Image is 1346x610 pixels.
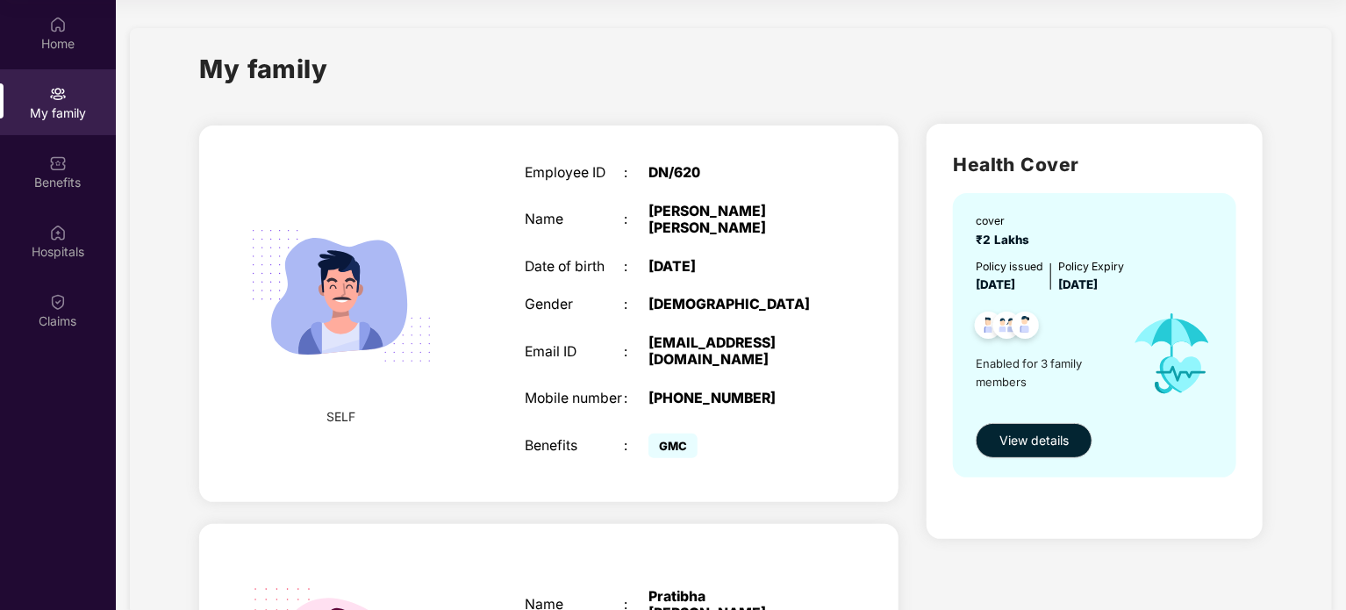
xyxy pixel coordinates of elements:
[525,259,624,276] div: Date of birth
[624,391,648,407] div: :
[624,259,648,276] div: :
[1058,258,1124,275] div: Policy Expiry
[49,293,67,311] img: svg+xml;base64,PHN2ZyBpZD0iQ2xhaW0iIHhtbG5zPSJodHRwOi8vd3d3LnczLm9yZy8yMDAwL3N2ZyIgd2lkdGg9IjIwIi...
[976,355,1116,391] span: Enabled for 3 family members
[624,344,648,361] div: :
[327,407,356,427] span: SELF
[648,204,822,237] div: [PERSON_NAME] [PERSON_NAME]
[230,184,453,407] img: svg+xml;base64,PHN2ZyB4bWxucz0iaHR0cDovL3d3dy53My5vcmcvMjAwMC9zdmciIHdpZHRoPSIyMjQiIGhlaWdodD0iMT...
[199,49,328,89] h1: My family
[985,306,1028,349] img: svg+xml;base64,PHN2ZyB4bWxucz0iaHR0cDovL3d3dy53My5vcmcvMjAwMC9zdmciIHdpZHRoPSI0OC45MTUiIGhlaWdodD...
[953,150,1236,179] h2: Health Cover
[976,423,1092,458] button: View details
[648,297,822,313] div: [DEMOGRAPHIC_DATA]
[525,165,624,182] div: Employee ID
[999,431,1069,450] span: View details
[624,297,648,313] div: :
[967,306,1010,349] img: svg+xml;base64,PHN2ZyB4bWxucz0iaHR0cDovL3d3dy53My5vcmcvMjAwMC9zdmciIHdpZHRoPSI0OC45NDMiIGhlaWdodD...
[976,258,1043,275] div: Policy issued
[49,16,67,33] img: svg+xml;base64,PHN2ZyBpZD0iSG9tZSIgeG1sbnM9Imh0dHA6Ly93d3cudzMub3JnLzIwMDAvc3ZnIiB3aWR0aD0iMjAiIG...
[976,212,1036,229] div: cover
[976,233,1036,247] span: ₹2 Lakhs
[976,277,1015,291] span: [DATE]
[624,438,648,455] div: :
[525,212,624,228] div: Name
[1117,294,1228,413] img: icon
[49,154,67,172] img: svg+xml;base64,PHN2ZyBpZD0iQmVuZWZpdHMiIHhtbG5zPSJodHRwOi8vd3d3LnczLm9yZy8yMDAwL3N2ZyIgd2lkdGg9Ij...
[648,335,822,369] div: [EMAIL_ADDRESS][DOMAIN_NAME]
[624,165,648,182] div: :
[525,438,624,455] div: Benefits
[624,212,648,228] div: :
[49,224,67,241] img: svg+xml;base64,PHN2ZyBpZD0iSG9zcGl0YWxzIiB4bWxucz0iaHR0cDovL3d3dy53My5vcmcvMjAwMC9zdmciIHdpZHRoPS...
[525,344,624,361] div: Email ID
[648,391,822,407] div: [PHONE_NUMBER]
[525,297,624,313] div: Gender
[525,391,624,407] div: Mobile number
[648,434,698,458] span: GMC
[49,85,67,103] img: svg+xml;base64,PHN2ZyB3aWR0aD0iMjAiIGhlaWdodD0iMjAiIHZpZXdCb3g9IjAgMCAyMCAyMCIgZmlsbD0ibm9uZSIgeG...
[648,165,822,182] div: DN/620
[1058,277,1098,291] span: [DATE]
[648,259,822,276] div: [DATE]
[1004,306,1047,349] img: svg+xml;base64,PHN2ZyB4bWxucz0iaHR0cDovL3d3dy53My5vcmcvMjAwMC9zdmciIHdpZHRoPSI0OC45NDMiIGhlaWdodD...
